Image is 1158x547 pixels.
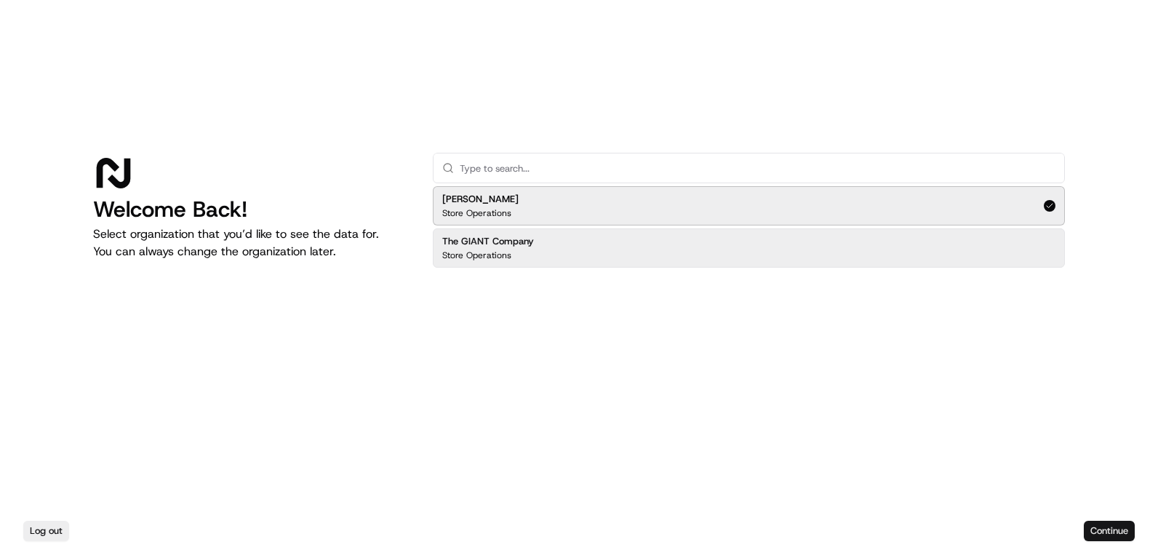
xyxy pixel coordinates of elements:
p: Select organization that you’d like to see the data for. You can always change the organization l... [93,225,410,260]
h2: The GIANT Company [442,235,534,248]
button: Continue [1084,521,1135,541]
p: Store Operations [442,207,511,219]
input: Type to search... [460,153,1055,183]
h2: [PERSON_NAME] [442,193,519,206]
div: Suggestions [433,183,1065,271]
p: Store Operations [442,249,511,261]
button: Log out [23,521,69,541]
h1: Welcome Back! [93,196,410,223]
